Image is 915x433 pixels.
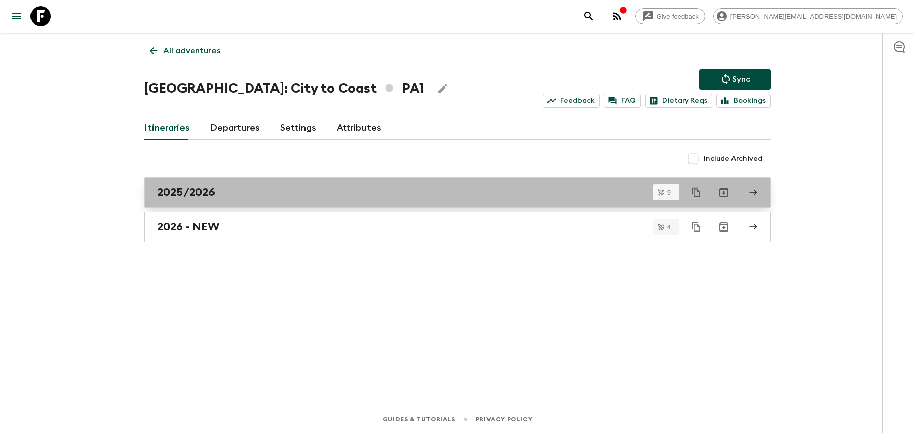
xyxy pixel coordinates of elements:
div: [PERSON_NAME][EMAIL_ADDRESS][DOMAIN_NAME] [713,8,903,24]
a: FAQ [604,94,641,108]
span: Give feedback [651,13,705,20]
a: Bookings [716,94,771,108]
a: 2025/2026 [144,177,771,208]
a: Dietary Reqs [645,94,712,108]
h1: [GEOGRAPHIC_DATA]: City to Coast PA1 [144,78,424,99]
button: Sync adventure departures to the booking engine [699,69,771,90]
a: Privacy Policy [476,414,532,425]
a: Settings [280,116,316,140]
span: Include Archived [704,154,762,164]
button: Archive [714,182,734,203]
h2: 2026 - NEW [157,220,219,234]
a: Attributes [337,116,381,140]
span: [PERSON_NAME][EMAIL_ADDRESS][DOMAIN_NAME] [725,13,902,20]
h2: 2025/2026 [157,186,215,199]
a: Departures [210,116,260,140]
span: 4 [661,224,677,230]
button: Duplicate [687,218,706,236]
a: 2026 - NEW [144,212,771,242]
button: Duplicate [687,183,706,201]
span: 9 [661,189,677,196]
p: All adventures [163,45,220,57]
button: search adventures [578,6,599,26]
a: All adventures [144,41,226,61]
button: menu [6,6,26,26]
a: Itineraries [144,116,190,140]
p: Sync [732,73,750,85]
button: Archive [714,217,734,237]
a: Guides & Tutorials [383,414,455,425]
a: Feedback [543,94,600,108]
button: Edit Adventure Title [433,78,453,99]
a: Give feedback [635,8,705,24]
